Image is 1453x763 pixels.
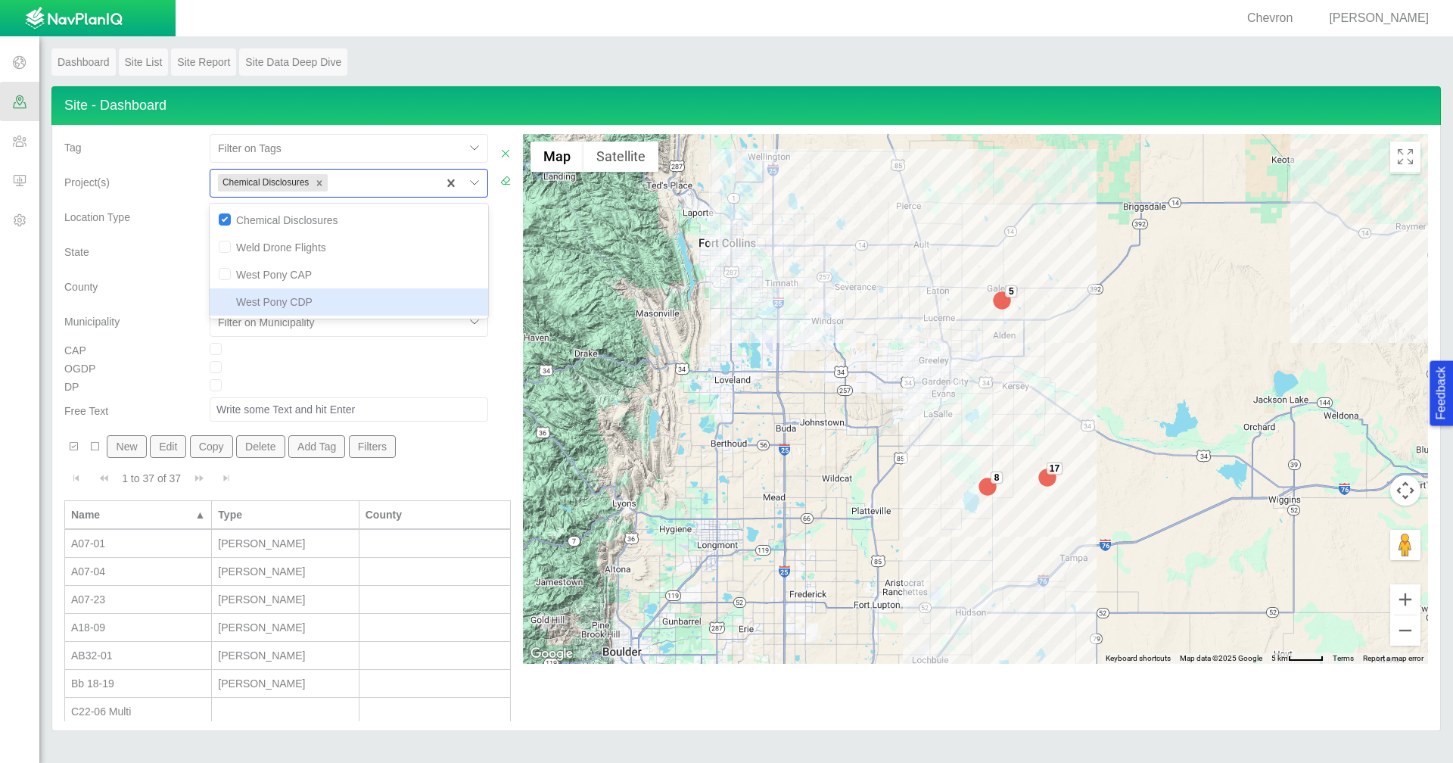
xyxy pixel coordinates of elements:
a: Report a map error [1363,654,1423,662]
td: Wells [212,614,359,642]
span: CAP [64,344,86,357]
div: A07-04 [71,564,205,579]
div: [PERSON_NAME] [1311,10,1435,27]
div: Chemical Disclosures [210,207,488,234]
td: Bb 18-19 [65,670,212,698]
h4: Site - Dashboard [51,86,1441,125]
input: Write some Text and hit Enter [210,397,488,422]
td: A07-01 [65,530,212,558]
th: Type [212,500,359,530]
div: [PERSON_NAME] [218,592,352,607]
div: A07-01 [71,536,205,551]
a: Site Report [171,48,236,76]
div: A18-09 [71,620,205,635]
span: Location Type [64,211,130,223]
div: County [366,507,504,522]
a: Terms (opens in new tab) [1333,654,1354,662]
span: Tag [64,142,82,154]
th: County [359,500,511,530]
button: Toggle Fullscreen in browser window [1390,142,1420,172]
th: Name [65,500,212,530]
td: A18-09 [65,614,212,642]
div: AB32-01 [71,648,205,663]
span: Municipality [64,316,120,328]
a: Open this area in Google Maps (opens a new window) [527,644,577,664]
div: Type [218,507,352,522]
td: Wells [212,670,359,698]
span: Chevron [1247,11,1293,24]
div: Bb 18-19 [71,676,205,691]
button: Add Tag [288,435,346,458]
span: OGDP [64,363,95,375]
div: 8 [991,472,1003,484]
div: 5 [1005,285,1017,297]
a: Site Data Deep Dive [239,48,347,76]
button: Copy [190,435,233,458]
img: Google [527,644,577,664]
button: Map camera controls [1390,475,1420,506]
td: C22-06 Multi [65,698,212,726]
button: Zoom in [1390,584,1420,615]
span: Map data ©2025 Google [1180,654,1262,662]
span: [PERSON_NAME] [1329,11,1429,24]
button: Delete [236,435,285,458]
div: [PERSON_NAME] [218,536,352,551]
div: A07-23 [71,592,205,607]
button: Edit [150,435,187,458]
span: County [64,281,98,293]
button: Show street map [530,142,583,172]
div: Weld Drone Flights [210,234,488,261]
div: 17 [1047,462,1063,475]
div: [PERSON_NAME] [218,648,352,663]
a: Site List [119,48,169,76]
button: Feedback [1430,360,1453,425]
button: Show satellite imagery [583,142,658,172]
td: Wells [212,586,359,614]
div: Name [71,507,191,522]
div: West Pony CDP [210,288,488,316]
span: Project(s) [64,176,110,188]
td: A07-23 [65,586,212,614]
button: New [107,435,146,458]
td: Wells [212,558,359,586]
td: Wells [212,530,359,558]
span: ▲ [195,509,206,521]
td: A07-04 [65,558,212,586]
div: Chemical Disclosures [218,174,311,192]
span: DP [64,381,79,393]
td: AB32-01 [65,642,212,670]
div: [PERSON_NAME] [218,564,352,579]
td: Wells [212,642,359,670]
span: 5 km [1271,654,1288,662]
button: Filters [349,435,397,458]
a: Close Filters [500,146,511,161]
span: State [64,246,89,258]
a: Clear Filters [500,173,511,188]
img: UrbanGroupSolutionsTheme$USG_Images$logo.png [25,7,123,31]
div: West Pony CAP [210,261,488,288]
div: C22-06 Multi [71,704,205,719]
a: Dashboard [51,48,116,76]
div: [PERSON_NAME] [218,676,352,691]
div: 1 to 37 of 37 [116,471,187,492]
span: Free Text [64,405,108,417]
button: Zoom out [1390,615,1420,646]
button: Drag Pegman onto the map to open Street View [1390,530,1420,560]
div: Pagination [64,464,511,493]
div: Remove Chemical Disclosures [311,174,328,192]
button: Map Scale: 5 km per 43 pixels [1267,653,1328,664]
button: Keyboard shortcuts [1106,653,1171,664]
div: [PERSON_NAME] [218,620,352,635]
